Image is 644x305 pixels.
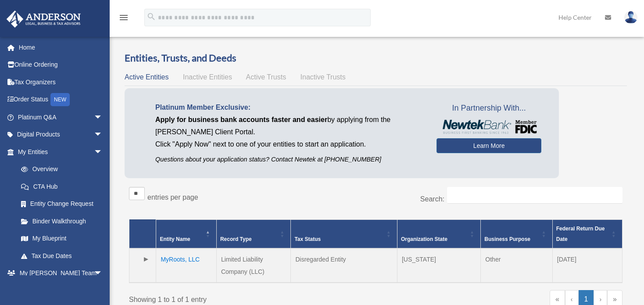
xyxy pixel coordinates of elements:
a: Digital Productsarrow_drop_down [6,126,116,144]
a: Binder Walkthrough [12,212,111,230]
a: Platinum Q&Aarrow_drop_down [6,108,116,126]
td: MyRoots, LLC [156,248,216,283]
a: My Blueprint [12,230,111,248]
span: In Partnership With... [436,101,541,115]
span: Record Type [220,236,252,242]
div: NEW [50,93,70,106]
a: menu [118,15,129,23]
a: Order StatusNEW [6,91,116,109]
a: Overview [12,161,107,178]
span: arrow_drop_down [94,108,111,126]
a: My [PERSON_NAME] Teamarrow_drop_down [6,265,116,282]
th: Business Purpose: Activate to sort [481,219,552,248]
a: Tax Organizers [6,73,116,91]
p: Click "Apply Now" next to one of your entities to start an application. [155,138,423,151]
img: Anderson Advisors Platinum Portal [4,11,83,28]
td: [DATE] [552,248,622,283]
th: Federal Return Due Date: Activate to sort [552,219,622,248]
a: My Entitiesarrow_drop_down [6,143,111,161]
a: Entity Change Request [12,195,111,213]
a: Home [6,39,116,56]
span: Inactive Trusts [301,73,346,81]
span: Tax Status [294,236,321,242]
span: Federal Return Due Date [556,226,605,242]
span: Organization State [401,236,447,242]
span: Apply for business bank accounts faster and easier [155,116,327,123]
span: arrow_drop_down [94,143,111,161]
td: [US_STATE] [397,248,480,283]
span: arrow_drop_down [94,265,111,283]
a: Tax Due Dates [12,247,111,265]
a: CTA Hub [12,178,111,195]
span: arrow_drop_down [94,126,111,144]
label: entries per page [147,194,198,201]
th: Record Type: Activate to sort [216,219,291,248]
p: by applying from the [PERSON_NAME] Client Portal. [155,114,423,138]
span: Business Purpose [484,236,530,242]
label: Search: [420,195,444,203]
span: Inactive Entities [183,73,232,81]
th: Tax Status: Activate to sort [291,219,397,248]
img: NewtekBankLogoSM.png [441,120,537,134]
img: User Pic [624,11,637,24]
i: menu [118,12,129,23]
a: Online Ordering [6,56,116,74]
h3: Entities, Trusts, and Deeds [125,51,627,65]
span: Active Trusts [246,73,286,81]
span: Entity Name [160,236,190,242]
td: Disregarded Entity [291,248,397,283]
p: Platinum Member Exclusive: [155,101,423,114]
p: Questions about your application status? Contact Newtek at [PHONE_NUMBER] [155,154,423,165]
td: Other [481,248,552,283]
td: Limited Liability Company (LLC) [216,248,291,283]
i: search [147,12,156,22]
th: Entity Name: Activate to invert sorting [156,219,216,248]
a: Learn More [436,138,541,153]
span: Active Entities [125,73,168,81]
th: Organization State: Activate to sort [397,219,480,248]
